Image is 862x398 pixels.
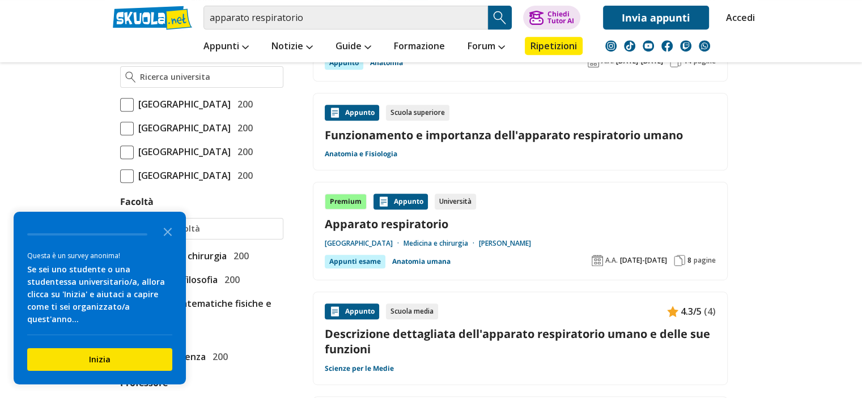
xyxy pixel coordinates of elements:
[125,71,136,83] img: Ricerca universita
[404,239,479,248] a: Medicina e chirurgia
[378,196,389,207] img: Appunti contenuto
[674,255,685,266] img: Pagine
[325,255,385,268] div: Appunti esame
[325,364,394,373] a: Scienze per le Medie
[620,256,667,265] span: [DATE]-[DATE]
[233,144,253,159] span: 200
[624,40,635,52] img: tiktok
[547,11,574,24] div: Chiedi Tutor AI
[325,194,367,209] div: Premium
[325,303,379,319] div: Appunto
[435,194,476,209] div: Università
[203,6,488,29] input: Cerca appunti, riassunti o versioni
[373,194,428,209] div: Appunto
[329,107,341,118] img: Appunti contenuto
[325,216,716,232] a: Apparato respiratorio
[523,6,580,29] button: ChiediTutor AI
[392,255,451,268] a: Anatomia umana
[134,144,231,159] span: [GEOGRAPHIC_DATA]
[325,56,363,70] div: Appunto
[525,37,583,55] a: Ripetizioni
[325,149,397,159] a: Anatomia e Fisiologia
[134,121,231,135] span: [GEOGRAPHIC_DATA]
[325,105,379,121] div: Appunto
[325,326,716,357] a: Descrizione dettagliata dell'apparato respiratorio umano e delle sue funzioni
[699,40,710,52] img: WhatsApp
[329,306,341,317] img: Appunti contenuto
[370,56,403,70] a: Anatomia
[325,127,716,143] a: Funzionamento e importanza dell'apparato respiratorio umano
[14,212,186,384] div: Survey
[465,37,508,57] a: Forum
[605,40,617,52] img: instagram
[605,256,618,265] span: A.A.
[687,256,691,265] span: 8
[726,6,750,29] a: Accedi
[27,348,172,371] button: Inizia
[479,239,531,248] a: [PERSON_NAME]
[661,40,673,52] img: facebook
[333,37,374,57] a: Guide
[27,250,172,261] div: Questa è un survey anonima!
[643,40,654,52] img: youtube
[120,195,154,208] label: Facoltà
[592,255,603,266] img: Anno accademico
[27,263,172,326] div: Se sei uno studente o una studentessa universitario/a, allora clicca su 'Inizia' e aiutaci a capi...
[325,239,404,248] a: [GEOGRAPHIC_DATA]
[140,71,278,83] input: Ricerca universita
[488,6,512,29] button: Search Button
[201,37,252,57] a: Appunti
[208,349,228,364] span: 200
[220,272,240,287] span: 200
[491,9,508,26] img: Cerca appunti, riassunti o versioni
[233,121,253,135] span: 200
[134,296,283,326] span: Scienze matematiche fisiche e naturali
[134,168,231,183] span: [GEOGRAPHIC_DATA]
[694,256,716,265] span: pagine
[229,249,249,263] span: 200
[391,37,448,57] a: Formazione
[140,223,278,234] input: Ricerca facoltà
[233,97,253,112] span: 200
[680,40,691,52] img: twitch
[386,303,438,319] div: Scuola media
[667,306,678,317] img: Appunti contenuto
[603,6,709,29] a: Invia appunti
[134,97,231,112] span: [GEOGRAPHIC_DATA]
[681,304,702,319] span: 4.3/5
[704,304,716,319] span: (4)
[233,168,253,183] span: 200
[156,220,179,242] button: Close the survey
[269,37,316,57] a: Notizie
[386,105,449,121] div: Scuola superiore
